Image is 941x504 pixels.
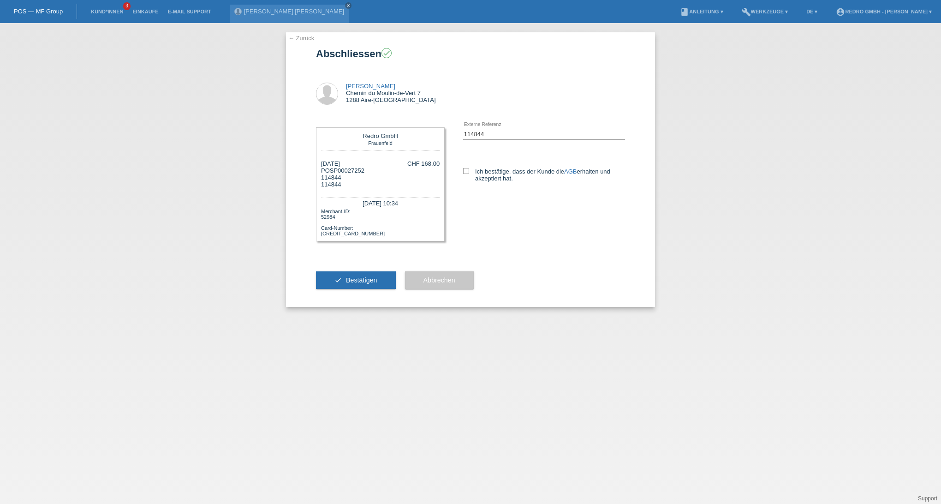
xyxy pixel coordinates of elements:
div: Frauenfeld [323,139,437,146]
button: Abbrechen [405,271,474,289]
a: [PERSON_NAME] [346,83,395,90]
a: E-Mail Support [163,9,216,14]
div: CHF 168.00 [407,160,440,167]
i: book [680,7,689,17]
a: DE ▾ [802,9,822,14]
div: [DATE] 10:34 [321,197,440,208]
a: AGB [564,168,577,175]
a: close [345,2,351,9]
div: Chemin du Moulin-de-Vert 7 1288 Aire-[GEOGRAPHIC_DATA] [346,83,436,103]
span: 114844 [321,174,341,181]
div: Merchant-ID: 52984 Card-Number: [CREDIT_CARD_NUMBER] [321,208,440,236]
span: 3 [123,2,131,10]
span: Bestätigen [346,276,377,284]
h1: Abschliessen [316,48,625,60]
a: ← Zurück [288,35,314,42]
button: check Bestätigen [316,271,396,289]
i: close [346,3,351,8]
a: [PERSON_NAME] [PERSON_NAME] [244,8,344,15]
a: buildWerkzeuge ▾ [737,9,793,14]
div: [DATE] POSP00027252 114844 [321,160,364,188]
i: check [334,276,342,284]
i: build [742,7,751,17]
i: account_circle [836,7,845,17]
a: Kund*innen [86,9,128,14]
label: Ich bestätige, dass der Kunde die erhalten und akzeptiert hat. [463,168,625,182]
a: account_circleRedro GmbH - [PERSON_NAME] ▾ [831,9,936,14]
div: Redro GmbH [323,132,437,139]
a: POS — MF Group [14,8,63,15]
i: check [382,49,391,57]
span: Abbrechen [423,276,455,284]
a: Support [918,495,937,502]
a: Einkäufe [128,9,163,14]
a: bookAnleitung ▾ [675,9,727,14]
